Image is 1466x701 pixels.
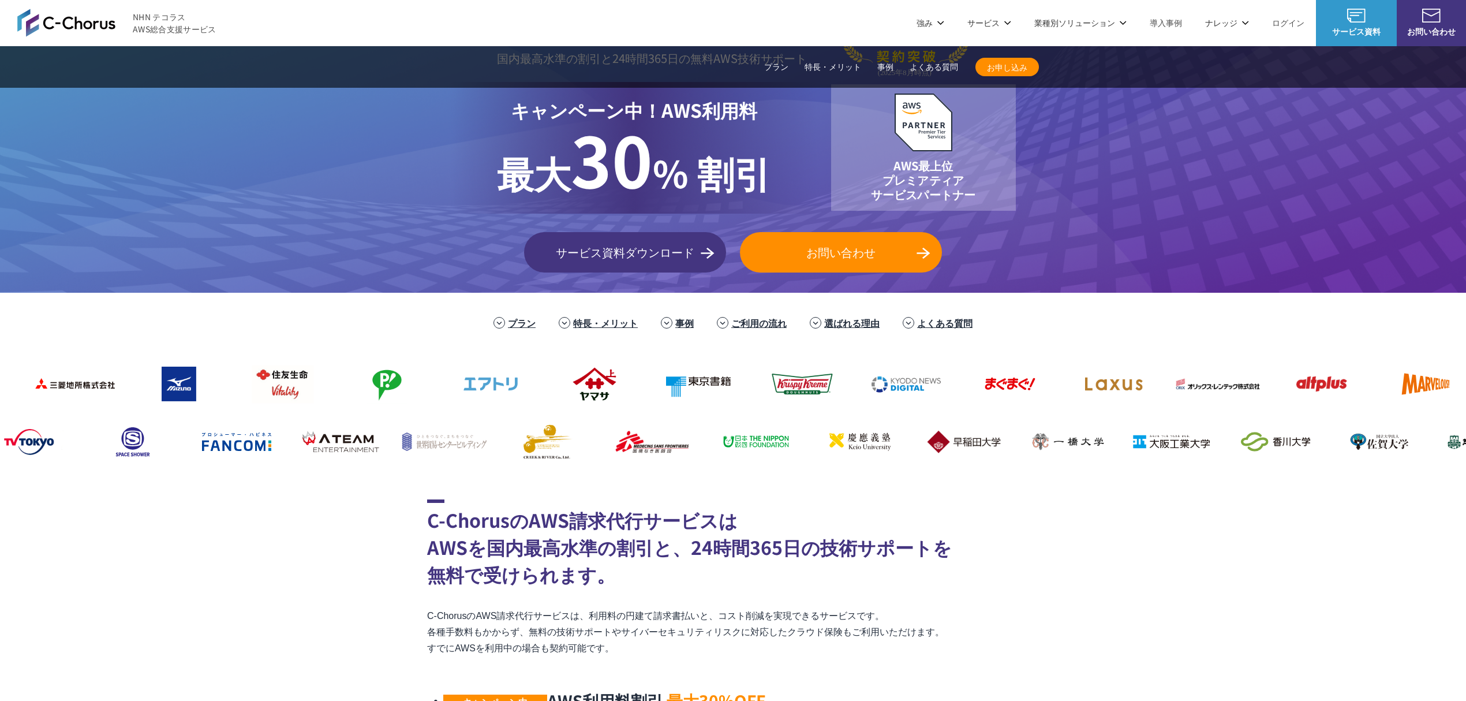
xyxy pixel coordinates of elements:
p: サービス [967,17,1011,29]
h2: C-ChorusのAWS請求代行サービスは AWSを国内最高水準の割引と、24時間365日の技術サポートを 無料で受けられます。 [427,499,1039,588]
img: マーベラス [1372,361,1464,407]
span: NHN テコラス AWS総合支援サービス [133,11,216,35]
a: お問い合わせ [740,232,942,273]
img: クリスピー・クリーム・ドーナツ [749,361,841,407]
img: ミズノ [125,361,218,407]
img: 世界貿易センタービルディング [391,419,483,465]
img: エアトリ [437,361,529,407]
img: クリーク・アンド・リバー [495,419,587,465]
span: お問い合わせ [740,244,942,261]
p: % 割引 [497,124,771,200]
a: 事例 [675,316,694,330]
p: キャンペーン中！AWS利用料 [497,96,771,124]
img: お問い合わせ [1422,9,1441,23]
img: 住友生命保険相互 [229,361,321,407]
img: オリックス・レンテック [1164,361,1256,407]
p: AWS最上位 プレミアティア サービスパートナー [871,158,975,202]
p: C-ChorusのAWS請求代行サービスは、利用料の円建て請求書払いと、コスト削減を実現できるサービスです。 各種手数料もかからず、無料の技術サポートやサイバーセキュリティリスクに対応したクラウ... [427,608,1039,657]
img: 契約件数 [842,16,970,77]
img: 香川大学 [1222,419,1314,465]
img: ラクサス・テクノロジーズ [1060,361,1153,407]
a: お申し込み [975,58,1039,76]
a: プラン [508,316,536,330]
img: スペースシャワー [79,419,171,465]
img: 国境なき医師団 [599,419,691,465]
img: 大阪工業大学 [1118,419,1210,465]
img: 共同通信デジタル [852,361,945,407]
a: 導入事例 [1150,17,1182,29]
p: 強み [917,17,944,29]
span: お問い合わせ [1397,25,1466,38]
img: フジモトHD [333,361,425,407]
p: ナレッジ [1205,17,1249,29]
img: 慶應義塾 [806,419,899,465]
a: サービス資料ダウンロード [524,232,726,273]
a: ログイン [1272,17,1304,29]
img: AWSプレミアティアサービスパートナー [895,94,952,151]
img: ファンコミュニケーションズ [183,419,275,465]
img: 東京書籍 [645,361,737,407]
img: AWS総合支援サービス C-Chorus サービス資料 [1347,9,1366,23]
a: プラン [764,61,788,73]
a: よくある質問 [910,61,958,73]
a: 特長・メリット [805,61,861,73]
a: キャンペーン中！AWS利用料 最大30% 割引 [451,82,817,214]
img: ヤマサ醤油 [541,361,633,407]
img: 佐賀大学 [1326,419,1418,465]
p: 業種別ソリューション [1034,17,1127,29]
a: 特長・メリット [573,316,638,330]
p: 国内最高水準の割引と 24時間365日の無料AWS技術サポート [497,49,823,68]
img: オルトプラス [1268,361,1360,407]
span: サービス資料ダウンロード [524,244,726,261]
span: お申し込み [975,61,1039,73]
img: エイチーム [287,419,379,465]
a: 選ばれる理由 [824,316,880,330]
span: 最大 [497,146,571,199]
img: 早稲田大学 [910,419,1003,465]
img: 一橋大学 [1014,419,1106,465]
a: よくある質問 [917,316,973,330]
a: AWS総合支援サービス C-Chorus NHN テコラスAWS総合支援サービス [17,9,216,36]
img: 三菱地所 [21,361,114,407]
a: 事例 [877,61,893,73]
span: 30 [571,108,653,208]
a: ご利用の流れ [731,316,787,330]
span: サービス資料 [1316,25,1397,38]
img: AWS総合支援サービス C-Chorus [17,9,115,36]
img: まぐまぐ [956,361,1049,407]
img: 日本財団 [702,419,795,465]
